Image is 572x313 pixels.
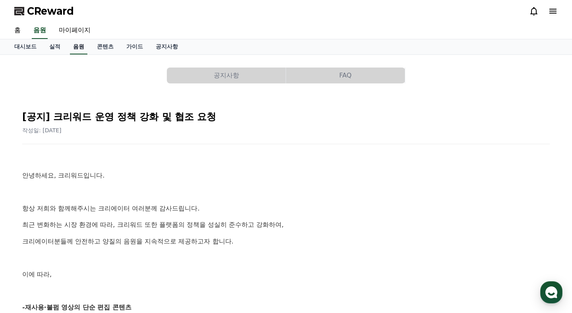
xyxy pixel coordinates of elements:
p: 최근 변화하는 시장 환경에 따라, 크리워드 또한 플랫폼의 정책을 성실히 준수하고 강화하여, [22,220,550,230]
a: 음원 [70,39,87,54]
a: 음원 [32,22,48,39]
a: 설정 [102,247,153,267]
a: 콘텐츠 [91,39,120,54]
span: CReward [27,5,74,17]
a: 대시보드 [8,39,43,54]
span: 설정 [123,259,132,265]
span: 대화 [73,259,82,266]
p: 크리에이터분들께 안전하고 양질의 음원을 지속적으로 제공하고자 합니다. [22,236,550,247]
strong: -재사용·불펌 영상의 단순 편집 콘텐츠 [22,303,131,311]
p: 안녕하세요, 크리워드입니다. [22,170,550,181]
a: CReward [14,5,74,17]
span: 홈 [25,259,30,265]
a: 홈 [2,247,52,267]
a: 마이페이지 [52,22,97,39]
button: 공지사항 [167,68,286,83]
button: FAQ [286,68,405,83]
p: 항상 저희와 함께해주시는 크리에이터 여러분께 감사드립니다. [22,203,550,214]
span: 작성일: [DATE] [22,127,62,133]
a: 대화 [52,247,102,267]
a: 가이드 [120,39,149,54]
a: 실적 [43,39,67,54]
h2: [공지] 크리워드 운영 정책 강화 및 협조 요청 [22,110,550,123]
p: 이에 따라, [22,269,550,280]
a: 공지사항 [149,39,184,54]
a: 홈 [8,22,27,39]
